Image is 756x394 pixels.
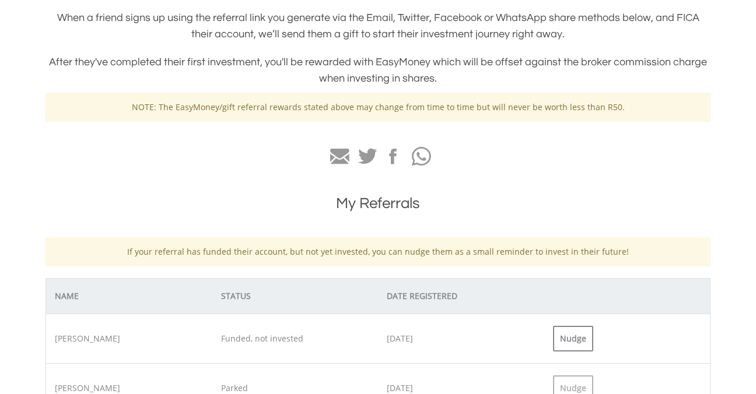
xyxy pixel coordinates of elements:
[378,333,544,344] div: [DATE]
[54,101,702,113] p: NOTE: The EasyMoney/gift referral rewards stated above may change from time to time but will neve...
[553,326,593,351] div: Nudge
[378,290,544,302] div: DATE REGISTERED
[46,333,212,344] div: [PERSON_NAME]
[212,290,379,302] div: STATUS
[378,382,544,394] div: [DATE]
[212,382,379,394] div: Parked
[212,333,379,344] div: Funded, not invested
[46,290,212,302] div: NAME
[45,10,710,43] h3: When a friend signs up using the referral link you generate via the Email, Twitter, Facebook or W...
[46,382,212,394] div: [PERSON_NAME]
[54,246,702,258] p: If your referral has funded their account, but not yet invested, you can nudge them as a small re...
[45,193,710,214] h1: My Referrals
[45,54,710,87] h3: After they've completed their first investment, you'll be rewarded with EasyMoney which will be o...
